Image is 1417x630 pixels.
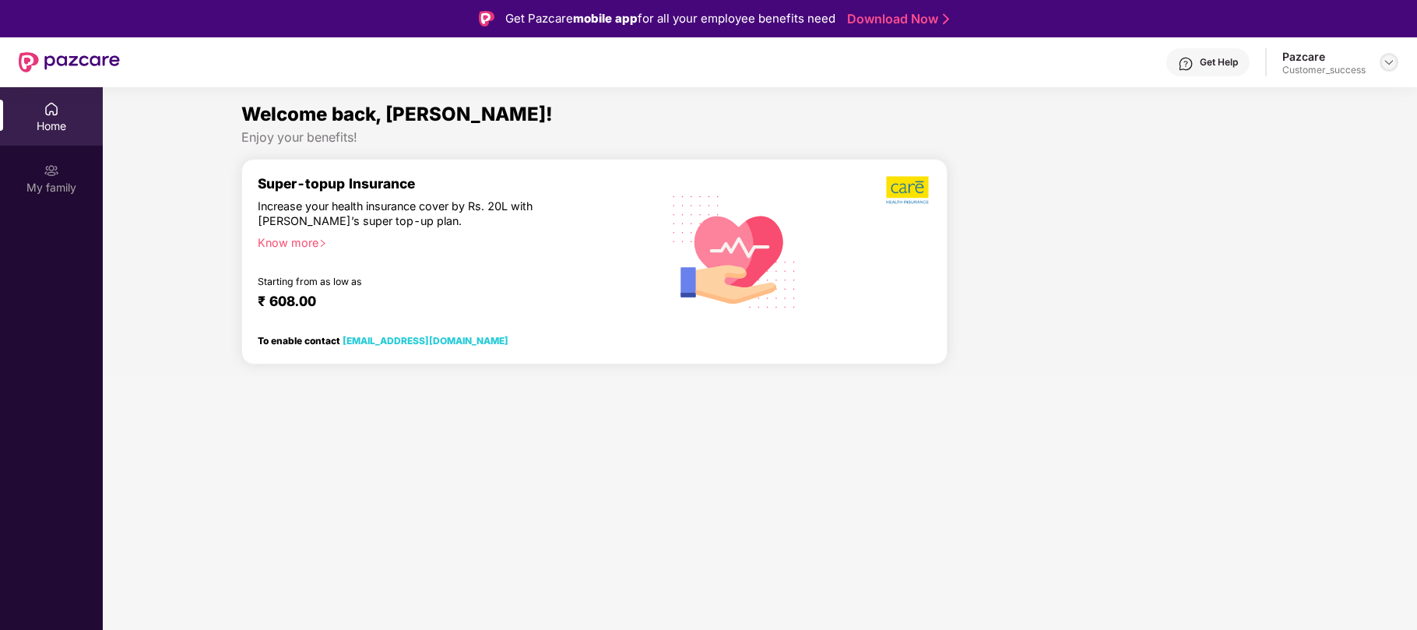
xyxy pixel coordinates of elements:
div: Super-topup Insurance [258,175,651,192]
strong: mobile app [573,11,638,26]
div: Enjoy your benefits! [241,129,1279,146]
img: svg+xml;base64,PHN2ZyB4bWxucz0iaHR0cDovL3d3dy53My5vcmcvMjAwMC9zdmciIHhtbG5zOnhsaW5rPSJodHRwOi8vd3... [660,175,809,326]
img: Logo [479,11,494,26]
img: b5dec4f62d2307b9de63beb79f102df3.png [886,175,930,205]
div: Know more [258,235,642,246]
img: svg+xml;base64,PHN2ZyBpZD0iSG9tZSIgeG1sbnM9Imh0dHA6Ly93d3cudzMub3JnLzIwMDAvc3ZnIiB3aWR0aD0iMjAiIG... [44,101,59,117]
div: Pazcare [1282,49,1366,64]
span: right [318,239,327,248]
a: [EMAIL_ADDRESS][DOMAIN_NAME] [343,335,508,347]
div: Get Help [1200,56,1238,69]
div: To enable contact [258,335,508,346]
div: Increase your health insurance cover by Rs. 20L with [PERSON_NAME]’s super top-up plan. [258,199,583,228]
span: Welcome back, [PERSON_NAME]! [241,103,553,125]
img: New Pazcare Logo [19,52,120,72]
a: Download Now [847,11,944,27]
div: ₹ 608.00 [258,293,635,311]
img: svg+xml;base64,PHN2ZyBpZD0iSGVscC0zMngzMiIgeG1sbnM9Imh0dHA6Ly93d3cudzMub3JnLzIwMDAvc3ZnIiB3aWR0aD... [1178,56,1194,72]
img: svg+xml;base64,PHN2ZyB3aWR0aD0iMjAiIGhlaWdodD0iMjAiIHZpZXdCb3g9IjAgMCAyMCAyMCIgZmlsbD0ibm9uZSIgeG... [44,163,59,178]
div: Get Pazcare for all your employee benefits need [505,9,835,28]
img: svg+xml;base64,PHN2ZyBpZD0iRHJvcGRvd24tMzJ4MzIiIHhtbG5zPSJodHRwOi8vd3d3LnczLm9yZy8yMDAwL3N2ZyIgd2... [1383,56,1395,69]
div: Starting from as low as [258,276,585,287]
img: Stroke [943,11,949,27]
div: Customer_success [1282,64,1366,76]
